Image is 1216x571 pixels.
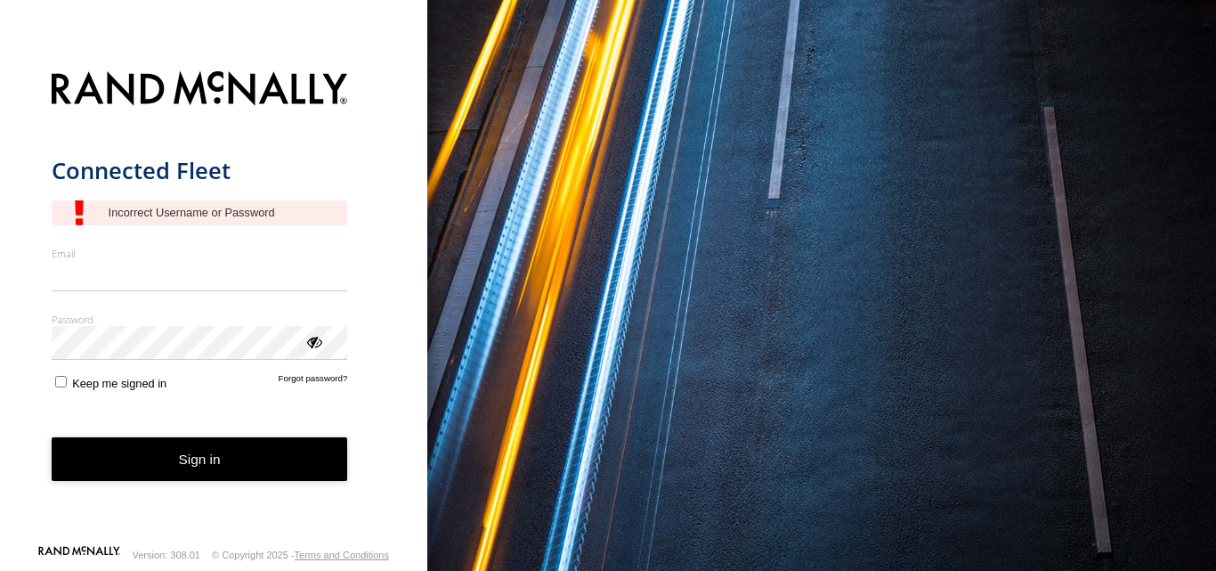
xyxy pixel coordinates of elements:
label: Password [52,313,348,326]
div: Version: 308.01 [133,550,200,560]
form: main [52,61,377,544]
span: Keep me signed in [72,377,166,390]
div: ViewPassword [304,332,322,350]
button: Sign in [52,437,348,481]
a: Terms and Conditions [295,550,389,560]
div: © Copyright 2025 - [212,550,389,560]
a: Visit our Website [38,546,120,564]
h1: Connected Fleet [52,156,348,185]
a: Forgot password? [279,373,348,390]
img: Rand McNally [52,68,348,113]
label: Email [52,247,348,260]
input: Keep me signed in [55,376,67,387]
